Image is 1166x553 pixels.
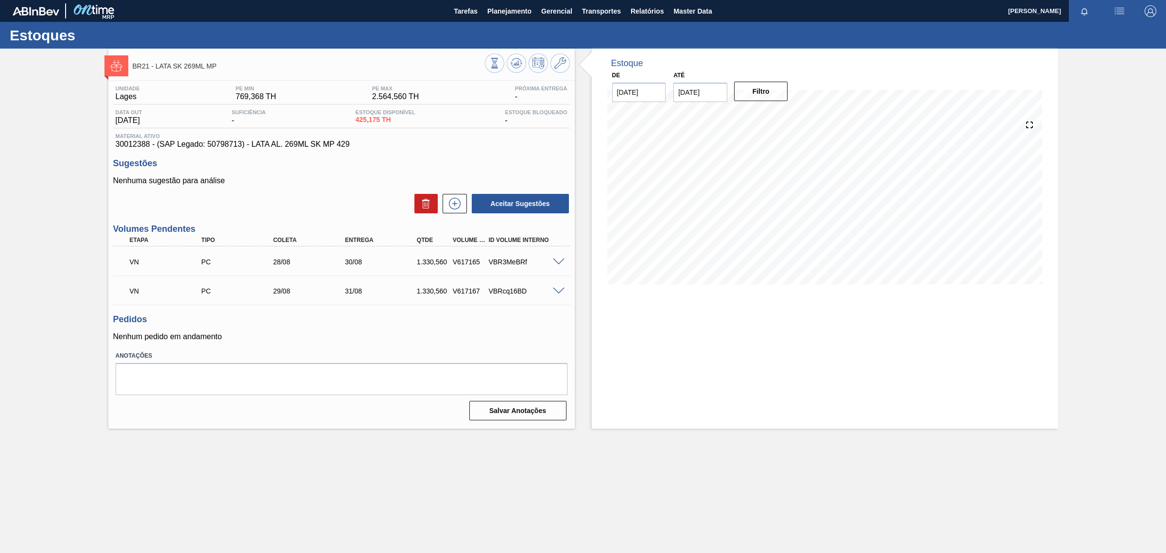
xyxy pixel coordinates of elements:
img: userActions [1114,5,1125,17]
span: BR21 - LATA SK 269ML MP [133,63,485,70]
img: TNhmsLtSVTkK8tSr43FrP2fwEKptu5GPRR3wAAAABJRU5ErkJggg== [13,7,59,16]
p: VN [130,287,206,295]
div: - [513,86,570,101]
span: Unidade [116,86,140,91]
span: Próxima Entrega [515,86,567,91]
span: Gerencial [541,5,572,17]
button: Atualizar Gráfico [507,53,526,73]
div: Excluir Sugestões [410,194,438,213]
div: Nova sugestão [438,194,467,213]
div: Volume de Negociação [127,251,209,273]
div: Entrega [343,237,424,243]
div: Pedido de Compra [199,287,280,295]
div: - [502,109,569,125]
span: [DATE] [116,116,142,125]
div: VBRcq16BD [486,287,568,295]
label: Anotações [116,349,567,363]
p: VN [130,258,206,266]
span: PE MIN [236,86,276,91]
button: Aceitar Sugestões [472,194,569,213]
span: Relatórios [631,5,664,17]
span: 2.564,560 TH [372,92,419,101]
div: Etapa [127,237,209,243]
label: Até [673,72,685,79]
div: Tipo [199,237,280,243]
div: Estoque [611,58,643,69]
button: Visão Geral dos Estoques [485,53,504,73]
span: Material ativo [116,133,567,139]
p: Nenhuma sugestão para análise [113,176,570,185]
div: Volume Portal [450,237,489,243]
div: 29/08/2025 [271,287,352,295]
label: De [612,72,620,79]
input: dd/mm/yyyy [673,83,727,102]
span: Estoque Bloqueado [505,109,567,115]
div: 31/08/2025 [343,287,424,295]
span: Data out [116,109,142,115]
span: Transportes [582,5,621,17]
h3: Sugestões [113,158,570,169]
div: V617167 [450,287,489,295]
div: Volume de Negociação [127,280,209,302]
div: Aceitar Sugestões [467,193,570,214]
h3: Pedidos [113,314,570,325]
button: Salvar Anotações [469,401,566,420]
div: Id Volume Interno [486,237,568,243]
span: Tarefas [454,5,478,17]
div: 1.330,560 [414,258,453,266]
div: Qtde [414,237,453,243]
div: Coleta [271,237,352,243]
div: - [229,109,268,125]
button: Notificações [1069,4,1100,18]
span: Suficiência [232,109,266,115]
span: Master Data [673,5,712,17]
h1: Estoques [10,30,182,41]
span: Lages [116,92,140,101]
img: Ícone [110,60,122,72]
button: Programar Estoque [529,53,548,73]
button: Ir ao Master Data / Geral [550,53,570,73]
button: Filtro [734,82,788,101]
img: Logout [1145,5,1156,17]
h3: Volumes Pendentes [113,224,570,234]
div: VBR3MeBRf [486,258,568,266]
div: 28/08/2025 [271,258,352,266]
span: 425,175 TH [356,116,415,123]
span: Planejamento [487,5,532,17]
p: Nenhum pedido em andamento [113,332,570,341]
span: 769,368 TH [236,92,276,101]
span: Estoque Disponível [356,109,415,115]
div: Pedido de Compra [199,258,280,266]
div: 30/08/2025 [343,258,424,266]
div: 1.330,560 [414,287,453,295]
span: PE MAX [372,86,419,91]
div: V617165 [450,258,489,266]
input: dd/mm/yyyy [612,83,666,102]
span: 30012388 - (SAP Legado: 50798713) - LATA AL. 269ML SK MP 429 [116,140,567,149]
